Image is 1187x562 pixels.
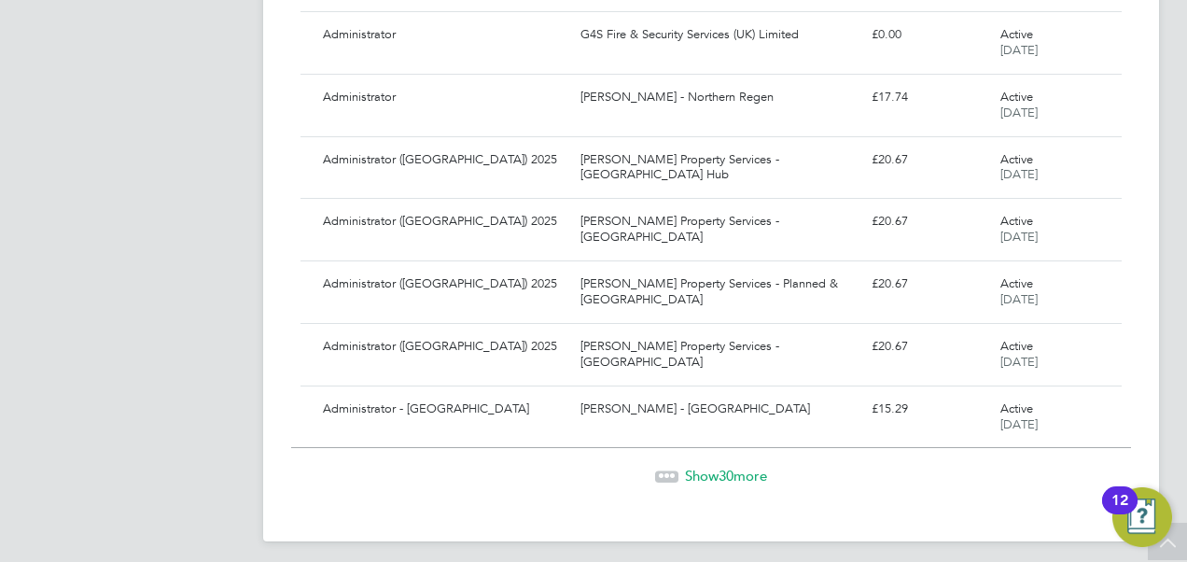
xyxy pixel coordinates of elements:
[573,331,863,378] div: [PERSON_NAME] Property Services - [GEOGRAPHIC_DATA]
[1000,229,1038,245] span: [DATE]
[1000,416,1038,432] span: [DATE]
[864,394,993,425] div: £15.29
[573,394,863,425] div: [PERSON_NAME] - [GEOGRAPHIC_DATA]
[573,206,863,253] div: [PERSON_NAME] Property Services - [GEOGRAPHIC_DATA]
[1000,291,1038,307] span: [DATE]
[1000,213,1033,229] span: Active
[1000,26,1033,42] span: Active
[1111,500,1128,525] div: 12
[864,145,993,176] div: £20.67
[685,467,767,485] span: Show more
[315,206,573,237] div: Administrator ([GEOGRAPHIC_DATA]) 2025
[1000,338,1033,354] span: Active
[864,82,993,113] div: £17.74
[1000,166,1038,182] span: [DATE]
[1112,487,1172,547] button: Open Resource Center, 12 new notifications
[315,331,573,362] div: Administrator ([GEOGRAPHIC_DATA]) 2025
[1000,354,1038,370] span: [DATE]
[864,331,993,362] div: £20.67
[573,82,863,113] div: [PERSON_NAME] - Northern Regen
[1000,42,1038,58] span: [DATE]
[864,269,993,300] div: £20.67
[573,145,863,191] div: [PERSON_NAME] Property Services - [GEOGRAPHIC_DATA] Hub
[315,20,573,50] div: Administrator
[1000,89,1033,105] span: Active
[864,20,993,50] div: £0.00
[315,269,573,300] div: Administrator ([GEOGRAPHIC_DATA]) 2025
[1000,400,1033,416] span: Active
[1000,275,1033,291] span: Active
[315,82,573,113] div: Administrator
[573,20,863,50] div: G4S Fire & Security Services (UK) Limited
[1000,151,1033,167] span: Active
[719,467,733,485] span: 30
[1000,105,1038,120] span: [DATE]
[864,206,993,237] div: £20.67
[315,394,573,425] div: Administrator - [GEOGRAPHIC_DATA]
[573,269,863,316] div: [PERSON_NAME] Property Services - Planned & [GEOGRAPHIC_DATA]
[315,145,573,176] div: Administrator ([GEOGRAPHIC_DATA]) 2025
